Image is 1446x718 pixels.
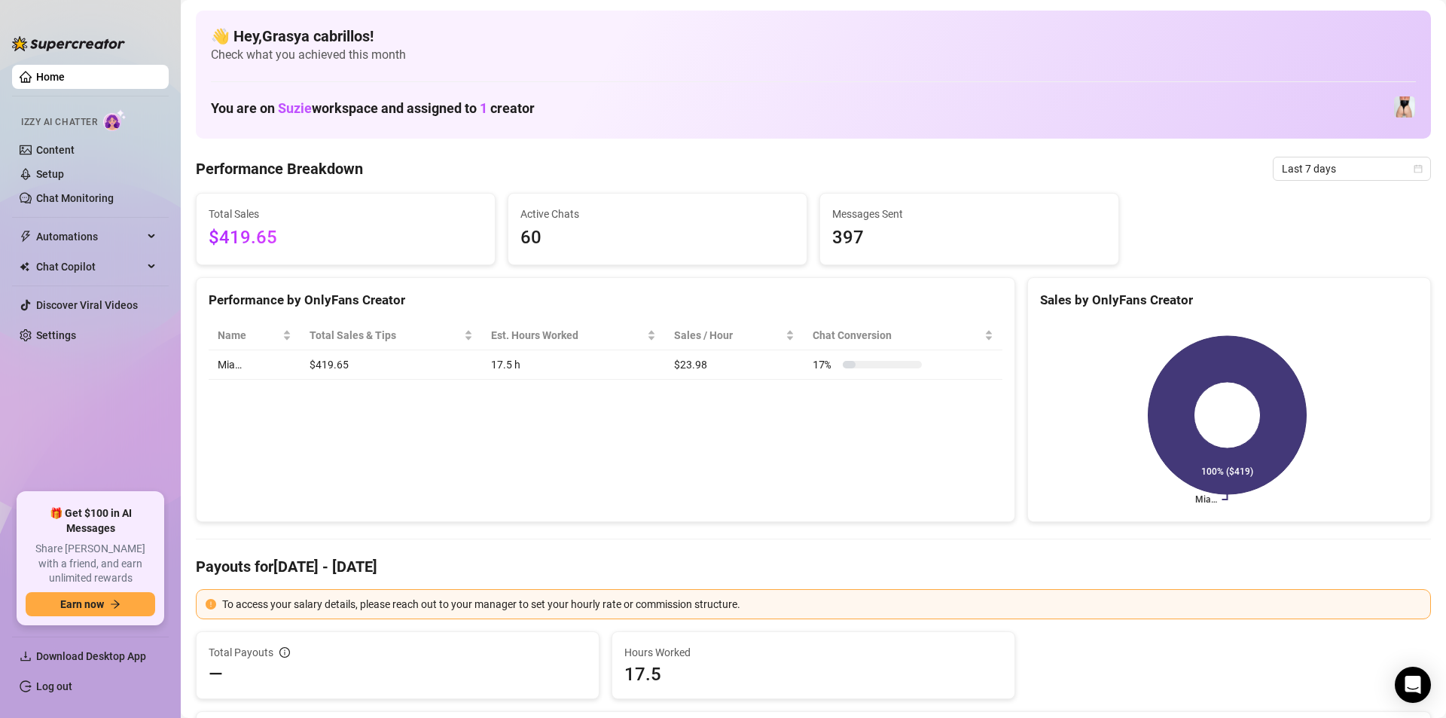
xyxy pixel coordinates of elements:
a: Discover Viral Videos [36,299,138,311]
img: Chat Copilot [20,261,29,272]
span: Sales / Hour [674,327,782,344]
div: Performance by OnlyFans Creator [209,290,1002,310]
span: 1 [480,100,487,116]
span: exclamation-circle [206,599,216,610]
span: Automations [36,225,143,249]
span: calendar [1414,164,1423,173]
span: Suzie [278,100,312,116]
h1: You are on workspace and assigned to creator [211,100,535,117]
div: Sales by OnlyFans Creator [1040,290,1418,310]
a: Chat Monitoring [36,192,114,204]
a: Home [36,71,65,83]
span: Messages Sent [832,206,1106,222]
img: AI Chatter [103,109,127,131]
span: Chat Copilot [36,255,143,279]
span: arrow-right [110,599,120,610]
a: Setup [36,168,64,180]
span: Earn now [60,598,104,610]
span: download [20,650,32,662]
span: 🎁 Get $100 in AI Messages [26,506,155,536]
span: 17 % [813,356,837,373]
span: Download Desktop App [36,650,146,662]
span: Izzy AI Chatter [21,115,97,130]
td: 17.5 h [482,350,665,380]
th: Total Sales & Tips [300,321,483,350]
span: Check what you achieved this month [211,47,1416,63]
button: Earn nowarrow-right [26,592,155,616]
span: info-circle [279,647,290,658]
h4: Payouts for [DATE] - [DATE] [196,556,1431,577]
div: Est. Hours Worked [491,327,644,344]
span: $419.65 [209,224,483,252]
th: Chat Conversion [804,321,1002,350]
span: 60 [520,224,795,252]
text: Mia… [1195,494,1217,505]
th: Name [209,321,300,350]
td: Mia… [209,350,300,380]
div: To access your salary details, please reach out to your manager to set your hourly rate or commis... [222,596,1421,613]
td: $419.65 [300,350,483,380]
th: Sales / Hour [665,321,804,350]
span: Total Sales [209,206,483,222]
span: Last 7 days [1282,157,1422,180]
a: Settings [36,329,76,341]
h4: Performance Breakdown [196,158,363,179]
a: Content [36,144,75,156]
img: logo-BBDzfeDw.svg [12,36,125,51]
span: Chat Conversion [813,327,981,344]
span: 397 [832,224,1106,252]
span: Hours Worked [624,644,1002,661]
span: Total Payouts [209,644,273,661]
div: Open Intercom Messenger [1395,667,1431,703]
h4: 👋 Hey, Grasya cabrillos ! [211,26,1416,47]
span: Name [218,327,279,344]
span: Active Chats [520,206,795,222]
span: — [209,662,223,686]
td: $23.98 [665,350,804,380]
span: Share [PERSON_NAME] with a friend, and earn unlimited rewards [26,542,155,586]
img: Mia [1394,96,1415,118]
span: Total Sales & Tips [310,327,462,344]
span: 17.5 [624,662,1002,686]
a: Log out [36,680,72,692]
span: thunderbolt [20,231,32,243]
